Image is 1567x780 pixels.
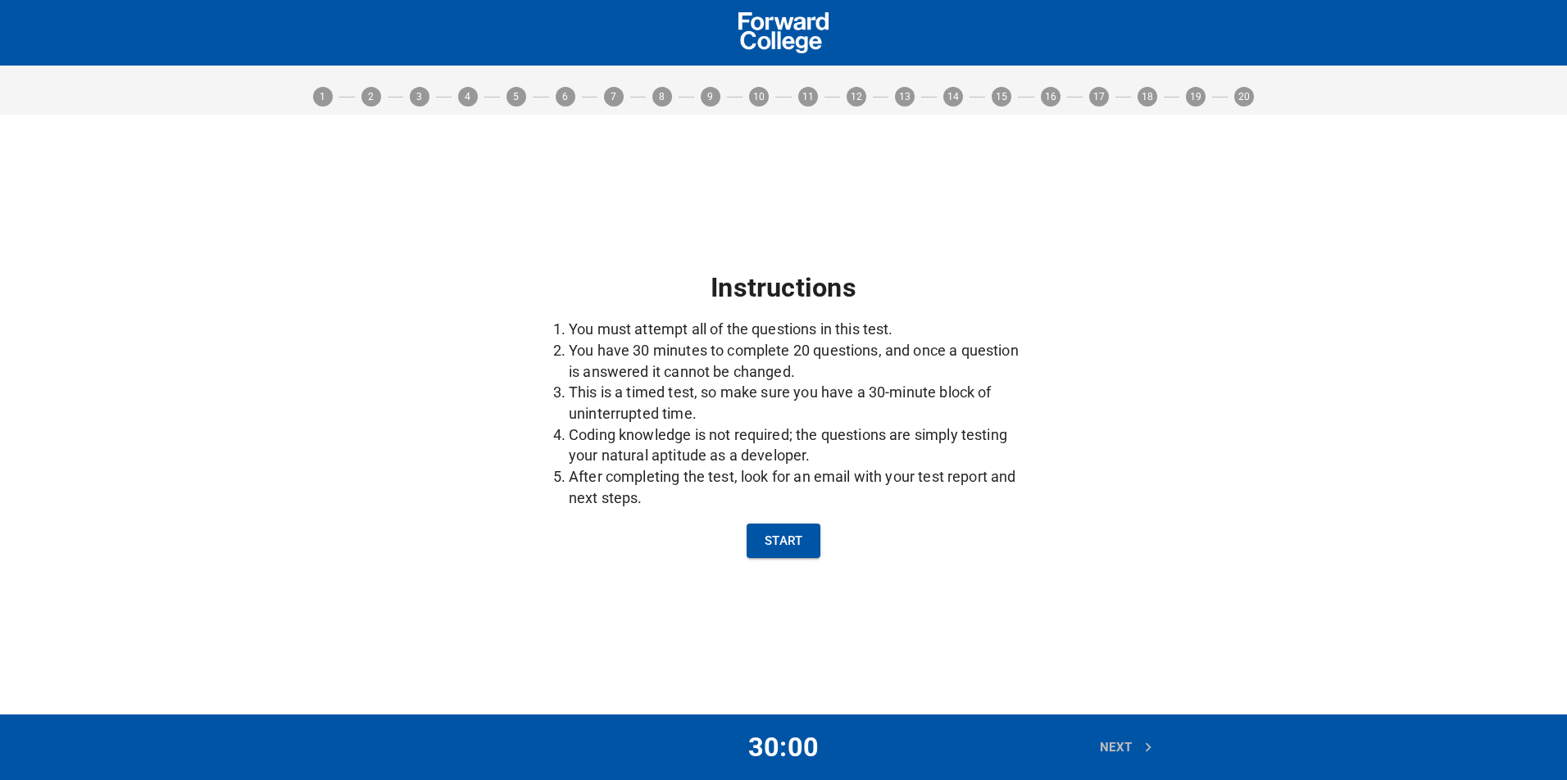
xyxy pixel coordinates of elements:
[851,91,862,102] text: 12
[947,91,959,102] text: 14
[514,91,520,102] text: 5
[569,340,1031,382] li: You have 30 minutes to complete 20 questions, and once a question is answered it cannot be changed.
[1238,91,1250,102] text: 20
[747,524,820,558] button: Start
[899,91,911,102] text: 13
[1142,91,1153,102] text: 18
[320,91,325,102] text: 1
[368,91,374,102] text: 2
[753,91,765,102] text: 10
[466,91,471,102] text: 4
[1093,91,1105,102] text: 17
[1190,91,1201,102] text: 19
[622,731,946,764] h4: 30:00
[802,91,813,102] text: 11
[536,271,1031,304] p: Instructions
[569,466,1031,508] li: After completing the test, look for an email with your test report and next steps.
[569,319,1031,340] li: You must attempt all of the questions in this test.
[562,91,568,102] text: 6
[659,91,665,102] text: 8
[708,91,714,102] text: 9
[738,12,829,53] img: Forward School
[611,91,616,102] text: 7
[569,382,1031,424] li: This is a timed test, so make sure you have a 30-minute block of uninterrupted time.
[1044,91,1056,102] text: 16
[765,530,802,551] span: Start
[416,91,422,102] text: 3
[569,424,1031,466] li: Coding knowledge is not required; the questions are simply testing your natural aptitude as a dev...
[996,91,1007,102] text: 15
